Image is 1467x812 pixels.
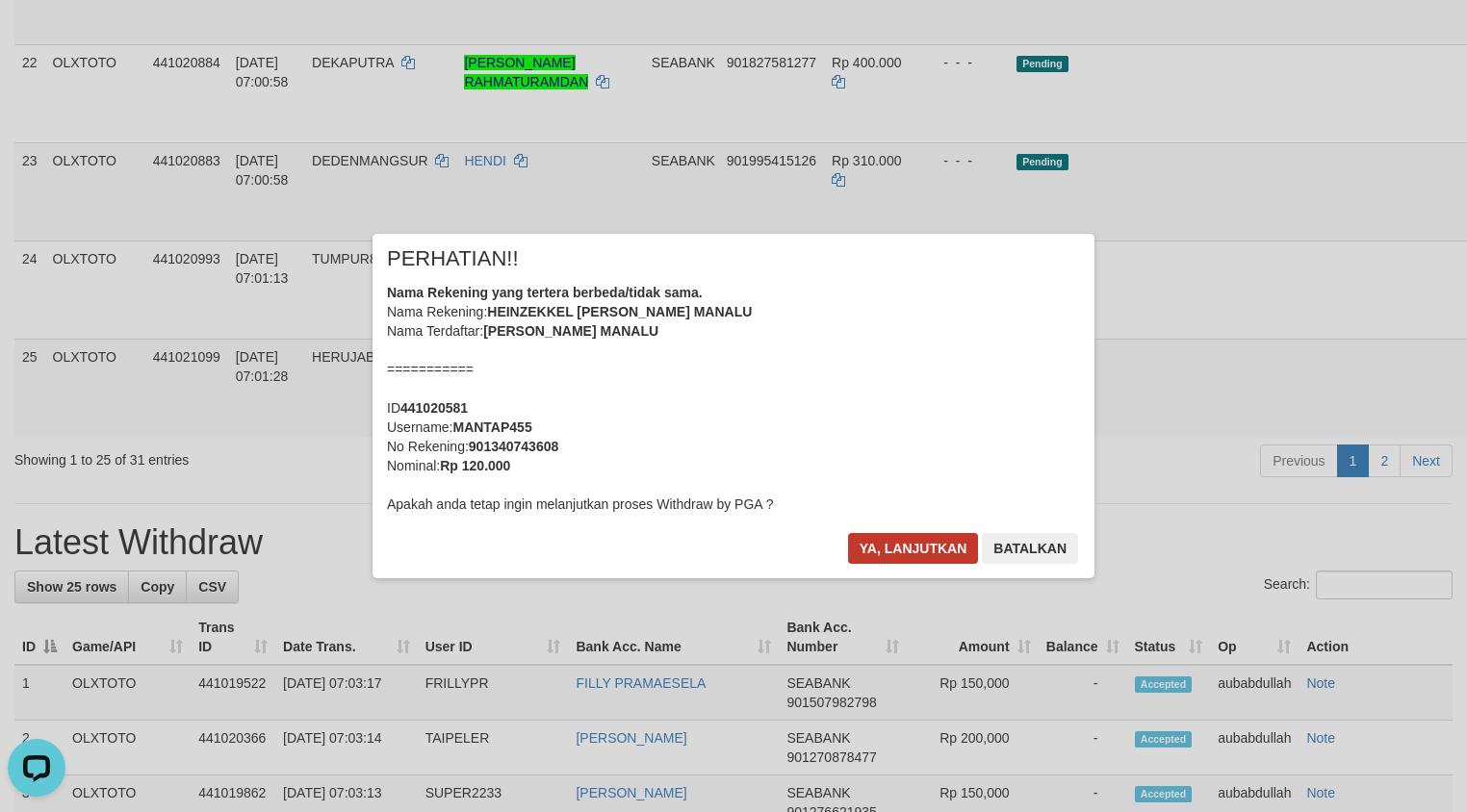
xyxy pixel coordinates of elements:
b: [PERSON_NAME] MANALU [483,323,658,339]
b: MANTAP455 [452,419,531,435]
span: PERHATIAN!! [387,249,519,268]
button: Ya, lanjutkan [848,533,979,564]
button: Open LiveChat chat widget [8,8,65,65]
div: Nama Rekening: Nama Terdaftar: =========== ID Username: No Rekening: Nominal: Apakah anda tetap i... [387,283,1080,514]
b: HEINZEKKEL [PERSON_NAME] MANALU [487,304,752,319]
b: Rp 120.000 [440,458,510,473]
b: 441020581 [400,400,468,416]
b: 901340743608 [469,439,558,454]
button: Batalkan [982,533,1078,564]
b: Nama Rekening yang tertera berbeda/tidak sama. [387,285,703,300]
